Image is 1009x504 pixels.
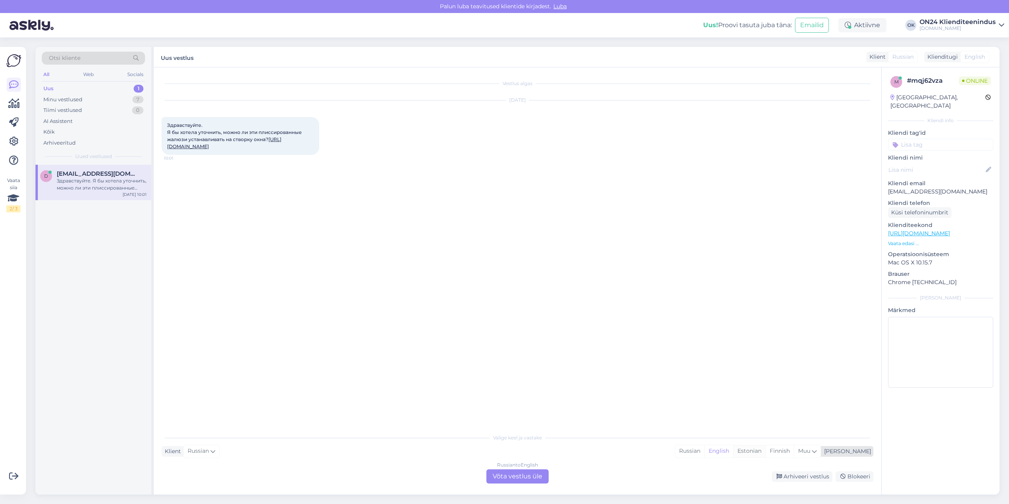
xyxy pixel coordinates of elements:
[703,20,792,30] div: Proovi tasuta juba täna:
[75,153,112,160] span: Uued vestlused
[486,469,549,484] div: Võta vestlus üle
[894,79,899,85] span: m
[43,96,82,104] div: Minu vestlused
[888,154,993,162] p: Kliendi nimi
[44,173,48,179] span: d
[888,259,993,267] p: Mac OS X 10.15.7
[888,207,951,218] div: Küsi telefoninumbrit
[43,106,82,114] div: Tiimi vestlused
[162,447,181,456] div: Klient
[164,155,194,161] span: 10:01
[43,85,54,93] div: Uus
[888,117,993,124] div: Kliendi info
[920,25,996,32] div: [DOMAIN_NAME]
[892,53,914,61] span: Russian
[838,18,886,32] div: Aktiivne
[888,139,993,151] input: Lisa tag
[42,69,51,80] div: All
[959,76,991,85] span: Online
[888,179,993,188] p: Kliendi email
[765,445,794,457] div: Finnish
[733,445,765,457] div: Estonian
[888,250,993,259] p: Operatsioonisüsteem
[907,76,959,86] div: # mqj62vza
[866,53,886,61] div: Klient
[888,278,993,286] p: Chrome [TECHNICAL_ID]
[964,53,985,61] span: English
[772,471,832,482] div: Arhiveeri vestlus
[920,19,1004,32] a: ON24 Klienditeenindus[DOMAIN_NAME]
[57,177,147,192] div: Здравствуйте. Я бы хотела уточнить, можно ли эти плиссированные жалюзи устанавливать на створку о...
[161,52,194,62] label: Uus vestlus
[162,80,873,87] div: Vestlus algas
[888,240,993,247] p: Vaata edasi ...
[6,177,20,212] div: Vaata siia
[888,166,984,174] input: Lisa nimi
[188,447,209,456] span: Russian
[497,461,538,469] div: Russian to English
[134,85,143,93] div: 1
[905,20,916,31] div: OK
[888,188,993,196] p: [EMAIL_ADDRESS][DOMAIN_NAME]
[836,471,873,482] div: Blokeeri
[888,230,950,237] a: [URL][DOMAIN_NAME]
[888,294,993,301] div: [PERSON_NAME]
[703,21,718,29] b: Uus!
[888,221,993,229] p: Klienditeekond
[126,69,145,80] div: Socials
[888,199,993,207] p: Kliendi telefon
[57,170,139,177] span: dsandyrkina@gmail.com
[821,447,871,456] div: [PERSON_NAME]
[704,445,733,457] div: English
[43,139,76,147] div: Arhiveeritud
[798,447,810,454] span: Muu
[123,192,147,197] div: [DATE] 10:01
[675,445,704,457] div: Russian
[162,434,873,441] div: Valige keel ja vastake
[167,122,303,149] span: Здравствуйте. Я бы хотела уточнить, можно ли эти плиссированные жалюзи устанавливать на створку о...
[132,106,143,114] div: 0
[162,97,873,104] div: [DATE]
[920,19,996,25] div: ON24 Klienditeenindus
[888,129,993,137] p: Kliendi tag'id
[551,3,569,10] span: Luba
[890,93,985,110] div: [GEOGRAPHIC_DATA], [GEOGRAPHIC_DATA]
[82,69,95,80] div: Web
[795,18,829,33] button: Emailid
[6,53,21,68] img: Askly Logo
[43,128,55,136] div: Kõik
[6,205,20,212] div: 2 / 3
[888,306,993,314] p: Märkmed
[43,117,73,125] div: AI Assistent
[49,54,80,62] span: Otsi kliente
[132,96,143,104] div: 7
[924,53,958,61] div: Klienditugi
[888,270,993,278] p: Brauser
